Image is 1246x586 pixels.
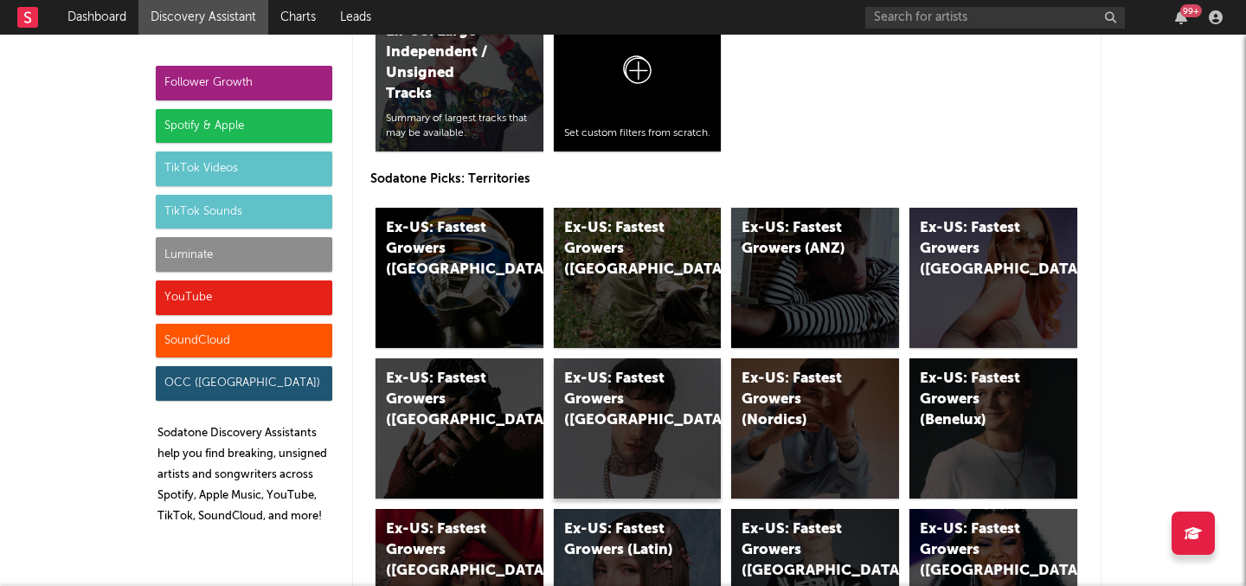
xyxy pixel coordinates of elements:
[554,208,722,348] a: Ex-US: Fastest Growers ([GEOGRAPHIC_DATA])
[742,369,859,431] div: Ex-US: Fastest Growers (Nordics)
[742,519,859,582] div: Ex-US: Fastest Growers ([GEOGRAPHIC_DATA])
[920,519,1037,582] div: Ex-US: Fastest Growers ([GEOGRAPHIC_DATA])
[376,208,543,348] a: Ex-US: Fastest Growers ([GEOGRAPHIC_DATA])
[156,109,332,144] div: Spotify & Apple
[156,280,332,315] div: YouTube
[156,237,332,272] div: Luminate
[564,218,682,280] div: Ex-US: Fastest Growers ([GEOGRAPHIC_DATA])
[156,366,332,401] div: OCC ([GEOGRAPHIC_DATA])
[554,358,722,499] a: Ex-US: Fastest Growers ([GEOGRAPHIC_DATA])
[386,218,504,280] div: Ex-US: Fastest Growers ([GEOGRAPHIC_DATA])
[564,126,711,141] div: Set custom filters from scratch.
[386,22,504,105] div: Ex-US: Large Independent / Unsigned Tracks
[386,519,504,582] div: Ex-US: Fastest Growers ([GEOGRAPHIC_DATA])
[731,208,899,348] a: Ex-US: Fastest Growers (ANZ)
[920,218,1037,280] div: Ex-US: Fastest Growers ([GEOGRAPHIC_DATA])
[156,324,332,358] div: SoundCloud
[156,66,332,100] div: Follower Growth
[386,112,533,141] div: Summary of largest tracks that may be available.
[386,369,504,431] div: Ex-US: Fastest Growers ([GEOGRAPHIC_DATA])
[157,423,332,527] p: Sodatone Discovery Assistants help you find breaking, unsigned artists and songwriters across Spo...
[909,208,1077,348] a: Ex-US: Fastest Growers ([GEOGRAPHIC_DATA])
[370,169,1083,190] p: Sodatone Picks: Territories
[865,7,1125,29] input: Search for artists
[376,358,543,499] a: Ex-US: Fastest Growers ([GEOGRAPHIC_DATA])
[156,195,332,229] div: TikTok Sounds
[1180,4,1202,17] div: 99 +
[156,151,332,186] div: TikTok Videos
[909,358,1077,499] a: Ex-US: Fastest Growers (Benelux)
[564,369,682,431] div: Ex-US: Fastest Growers ([GEOGRAPHIC_DATA])
[742,218,859,260] div: Ex-US: Fastest Growers (ANZ)
[1175,10,1187,24] button: 99+
[376,11,543,151] a: Ex-US: Large Independent / Unsigned TracksSummary of largest tracks that may be available.
[554,11,722,151] a: Set custom filters from scratch.
[920,369,1037,431] div: Ex-US: Fastest Growers (Benelux)
[731,358,899,499] a: Ex-US: Fastest Growers (Nordics)
[564,519,682,561] div: Ex-US: Fastest Growers (Latin)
